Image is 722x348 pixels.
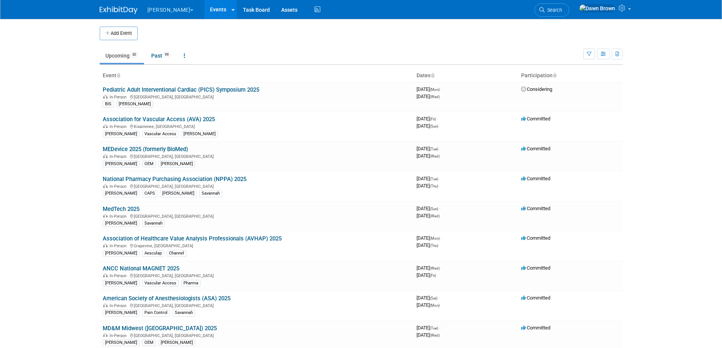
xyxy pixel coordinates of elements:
[110,154,129,159] span: In-Person
[172,309,195,316] div: Savannah
[146,48,177,63] a: Past99
[430,184,438,188] span: (Thu)
[417,235,442,241] span: [DATE]
[417,272,436,278] span: [DATE]
[142,220,165,227] div: Savannah
[100,48,144,63] a: Upcoming30
[142,131,179,137] div: Vascular Access
[417,213,440,218] span: [DATE]
[100,27,138,40] button: Add Event
[430,95,440,99] span: (Wed)
[103,154,108,158] img: In-Person Event
[430,243,438,248] span: (Thu)
[553,72,556,78] a: Sort by Participation Type
[142,190,157,197] div: CAPS
[103,214,108,218] img: In-Person Event
[142,309,170,316] div: Pain Control
[103,116,215,123] a: Association for Vascular Access (AVA) 2025
[417,176,440,181] span: [DATE]
[103,124,108,128] img: In-Person Event
[163,52,171,58] span: 99
[521,176,550,181] span: Committed
[116,101,153,108] div: [PERSON_NAME]
[103,302,410,308] div: [GEOGRAPHIC_DATA], [GEOGRAPHIC_DATA]
[103,242,410,248] div: Grapevine, [GEOGRAPHIC_DATA]
[417,242,438,248] span: [DATE]
[100,6,138,14] img: ExhibitDay
[103,94,410,100] div: [GEOGRAPHIC_DATA], [GEOGRAPHIC_DATA]
[417,302,440,308] span: [DATE]
[103,265,179,272] a: ANCC National MAGNET 2025
[545,7,562,13] span: Search
[103,332,410,338] div: [GEOGRAPHIC_DATA], [GEOGRAPHIC_DATA]
[521,146,550,151] span: Committed
[417,265,442,271] span: [DATE]
[430,147,438,151] span: (Tue)
[103,339,139,346] div: [PERSON_NAME]
[116,72,120,78] a: Sort by Event Name
[103,303,108,307] img: In-Person Event
[417,325,440,331] span: [DATE]
[103,153,410,159] div: [GEOGRAPHIC_DATA], [GEOGRAPHIC_DATA]
[430,177,438,181] span: (Tue)
[437,116,438,122] span: -
[110,95,129,100] span: In-Person
[430,333,440,337] span: (Wed)
[199,190,222,197] div: Savannah
[441,235,442,241] span: -
[103,273,108,277] img: In-Person Event
[417,295,440,301] span: [DATE]
[103,131,139,137] div: [PERSON_NAME]
[521,116,550,122] span: Committed
[103,213,410,219] div: [GEOGRAPHIC_DATA], [GEOGRAPHIC_DATA]
[110,124,129,129] span: In-Person
[579,4,616,12] img: Dawn Brown
[160,190,197,197] div: [PERSON_NAME]
[103,161,139,167] div: [PERSON_NAME]
[439,176,440,181] span: -
[441,265,442,271] span: -
[521,206,550,211] span: Committed
[103,220,139,227] div: [PERSON_NAME]
[417,206,440,211] span: [DATE]
[413,69,518,82] th: Dates
[417,116,438,122] span: [DATE]
[130,52,138,58] span: 30
[103,250,139,257] div: [PERSON_NAME]
[439,325,440,331] span: -
[521,86,552,92] span: Considering
[417,146,440,151] span: [DATE]
[110,243,129,248] span: In-Person
[521,235,550,241] span: Committed
[430,303,440,307] span: (Mon)
[103,272,410,278] div: [GEOGRAPHIC_DATA], [GEOGRAPHIC_DATA]
[103,309,139,316] div: [PERSON_NAME]
[417,86,442,92] span: [DATE]
[430,154,440,158] span: (Wed)
[518,69,623,82] th: Participation
[103,184,108,188] img: In-Person Event
[158,161,195,167] div: [PERSON_NAME]
[110,273,129,278] span: In-Person
[417,94,440,99] span: [DATE]
[110,333,129,338] span: In-Person
[430,124,438,128] span: (Sun)
[439,295,440,301] span: -
[103,235,282,242] a: Association of Healthcare Value Analysis Professionals (AVHAP) 2025
[430,214,440,218] span: (Wed)
[181,280,200,287] div: Pharma
[439,206,440,211] span: -
[521,265,550,271] span: Committed
[430,236,440,240] span: (Mon)
[142,280,179,287] div: Vascular Access
[417,153,440,159] span: [DATE]
[430,296,437,300] span: (Sat)
[103,243,108,247] img: In-Person Event
[430,117,436,121] span: (Fri)
[142,161,156,167] div: OEM
[417,183,438,189] span: [DATE]
[430,273,436,278] span: (Fri)
[103,183,410,189] div: [GEOGRAPHIC_DATA], [GEOGRAPHIC_DATA]
[430,326,438,330] span: (Tue)
[103,325,217,332] a: MD&M Midwest ([GEOGRAPHIC_DATA]) 2025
